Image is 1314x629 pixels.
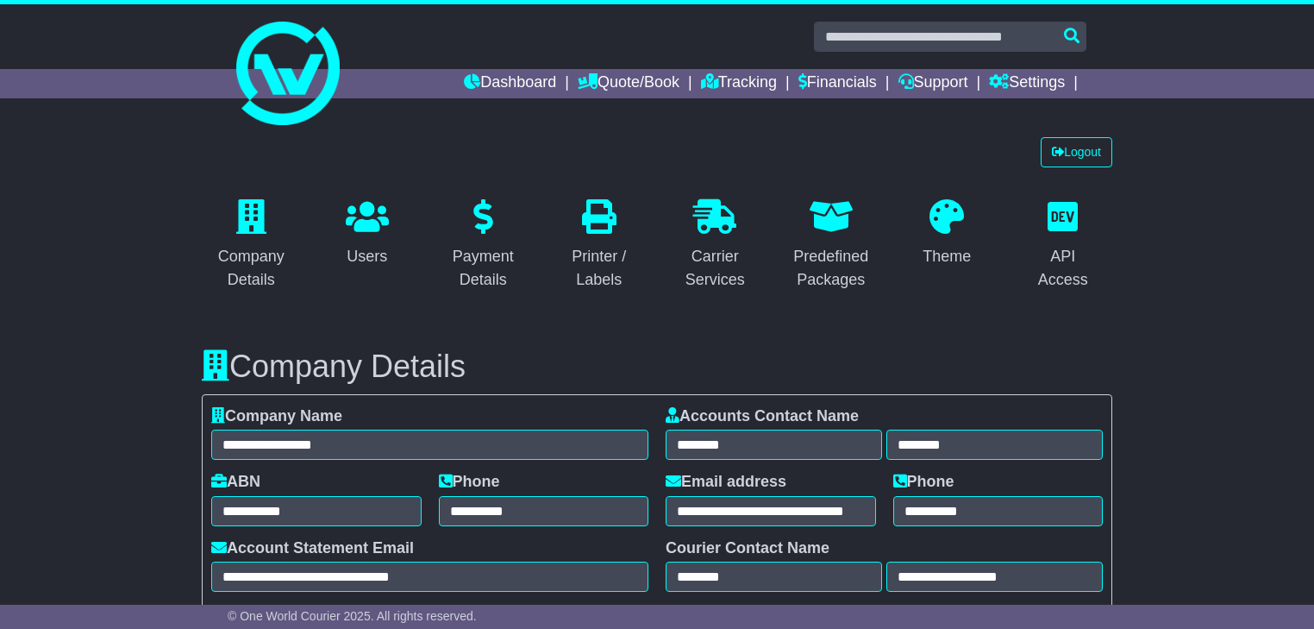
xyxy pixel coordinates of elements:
div: API Access [1025,245,1102,292]
label: Courier Contact Name [666,539,829,558]
div: Printer / Labels [561,245,638,292]
a: Company Details [202,193,301,298]
a: Printer / Labels [550,193,649,298]
label: Accounts Contact Name [666,407,859,426]
div: Company Details [213,245,290,292]
div: Predefined Packages [793,245,870,292]
a: Quote/Book [578,69,679,98]
label: Phone [439,473,500,492]
label: Account Statement Email [211,539,414,558]
a: Users [335,193,400,274]
a: Carrier Services [666,193,765,298]
div: Theme [923,245,971,268]
span: © One World Courier 2025. All rights reserved. [228,609,477,623]
a: Theme [911,193,982,274]
a: Dashboard [464,69,556,98]
a: Payment Details [434,193,533,298]
a: Settings [989,69,1065,98]
div: Users [346,245,389,268]
label: ABN [211,473,260,492]
label: Phone [893,473,954,492]
div: Carrier Services [677,245,754,292]
div: Payment Details [445,245,522,292]
h3: Company Details [202,349,1112,384]
a: Logout [1041,137,1112,167]
label: Email address [666,473,786,492]
a: Support [898,69,968,98]
a: API Access [1014,193,1113,298]
a: Predefined Packages [782,193,881,298]
a: Financials [798,69,877,98]
a: Tracking [701,69,777,98]
label: Company Name [211,407,342,426]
